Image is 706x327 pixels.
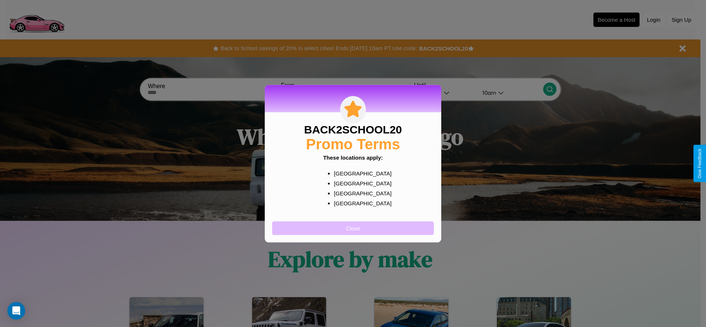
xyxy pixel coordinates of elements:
p: [GEOGRAPHIC_DATA] [334,178,387,188]
button: Close [272,221,434,235]
p: [GEOGRAPHIC_DATA] [334,188,387,198]
b: These locations apply: [323,154,383,160]
p: [GEOGRAPHIC_DATA] [334,198,387,208]
p: [GEOGRAPHIC_DATA] [334,168,387,178]
h3: BACK2SCHOOL20 [304,123,402,136]
h2: Promo Terms [306,136,400,152]
div: Open Intercom Messenger [7,302,25,320]
div: Give Feedback [697,149,702,178]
